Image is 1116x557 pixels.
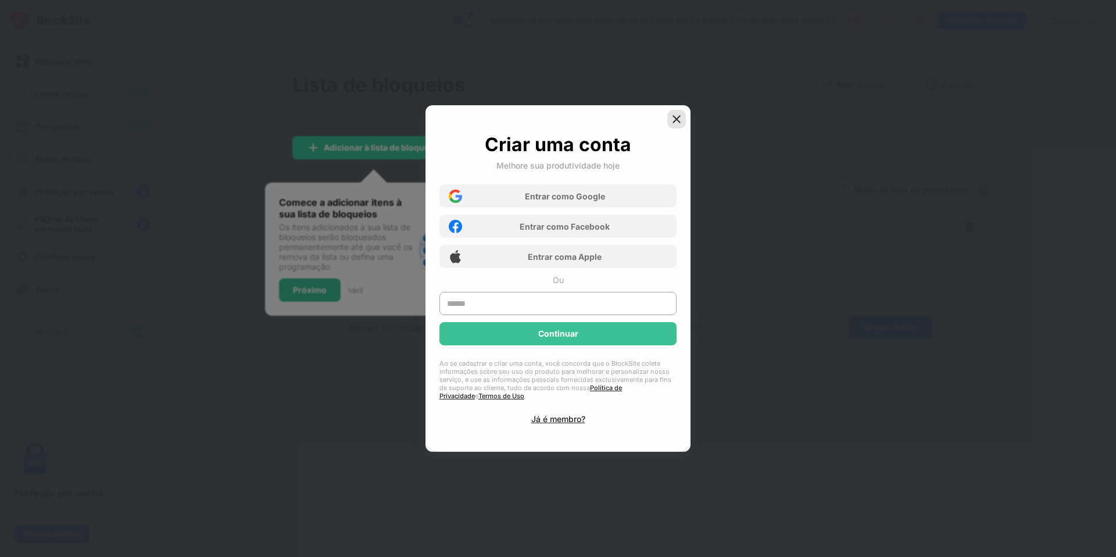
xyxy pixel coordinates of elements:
font: Ou [553,275,564,285]
font: Melhore sua produtividade hoje [496,160,620,170]
img: google-icon.png [449,190,462,203]
font: o Facebook [564,222,610,231]
font: Continuar [538,329,578,338]
font: Entrar com [520,222,564,231]
font: e [475,392,478,400]
font: Já é membro? [531,414,585,424]
font: o Google [569,191,605,201]
font: a Apple [572,252,602,262]
img: facebook-icon.png [449,220,462,233]
font: . [524,392,526,400]
font: Entrar com [525,191,569,201]
font: Entrar com [528,252,572,262]
img: apple-icon.png [449,250,462,263]
a: Política de Privacidade [439,384,622,400]
font: Ao se cadastrar e criar uma conta, você concorda que o BlockSite colete informações sobre seu uso... [439,359,671,392]
a: Termos de Uso [478,392,524,400]
font: Criar uma conta [485,133,631,156]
